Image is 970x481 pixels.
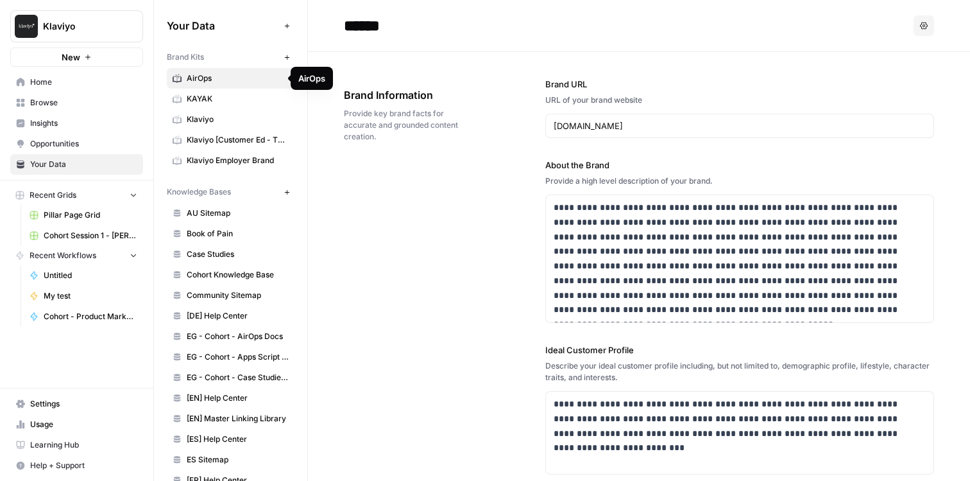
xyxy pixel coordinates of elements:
[30,118,137,129] span: Insights
[187,454,289,466] span: ES Sitemap
[24,306,143,327] a: Cohort - Product Marketing Insights ([PERSON_NAME])
[10,10,143,42] button: Workspace: Klaviyo
[30,97,137,109] span: Browse
[187,310,289,322] span: [DE] Help Center
[167,429,294,450] a: [ES] Help Center
[167,223,294,244] a: Book of Pain
[30,398,137,410] span: Settings
[44,230,137,241] span: Cohort Session 1 - [PERSON_NAME] workflow 1 Grid
[187,392,289,404] span: [EN] Help Center
[545,360,934,383] div: Describe your ideal customer profile including, but not limited to, demographic profile, lifestyl...
[24,225,143,246] a: Cohort Session 1 - [PERSON_NAME] workflow 1 Grid
[167,285,294,306] a: Community Sitemap
[24,286,143,306] a: My test
[187,331,289,342] span: EG - Cohort - AirOps Docs
[10,154,143,175] a: Your Data
[167,18,279,33] span: Your Data
[167,326,294,347] a: EG - Cohort - AirOps Docs
[10,394,143,414] a: Settings
[30,439,137,451] span: Learning Hub
[167,265,294,285] a: Cohort Knowledge Base
[187,93,289,105] span: KAYAK
[187,372,289,383] span: EG - Cohort - Case Studies (All)
[167,51,204,63] span: Brand Kits
[30,159,137,170] span: Your Data
[545,94,934,106] div: URL of your brand website
[167,89,294,109] a: KAYAK
[344,87,473,103] span: Brand Information
[167,68,294,89] a: AirOps
[30,250,96,261] span: Recent Workflows
[545,344,934,356] label: Ideal Customer Profile
[167,450,294,470] a: ES Sitemap
[44,311,137,322] span: Cohort - Product Marketing Insights ([PERSON_NAME])
[545,78,934,91] label: Brand URL
[167,244,294,265] a: Case Studies
[10,246,143,265] button: Recent Workflows
[10,72,143,92] a: Home
[10,435,143,455] a: Learning Hub
[44,270,137,281] span: Untitled
[62,51,80,64] span: New
[167,408,294,429] a: [EN] Master Linking Library
[167,130,294,150] a: Klaviyo [Customer Ed - TEST]
[187,207,289,219] span: AU Sitemap
[187,269,289,281] span: Cohort Knowledge Base
[187,114,289,125] span: Klaviyo
[10,113,143,134] a: Insights
[167,388,294,408] a: [EN] Help Center
[187,73,289,84] span: AirOps
[15,15,38,38] img: Klaviyo Logo
[30,76,137,88] span: Home
[167,367,294,388] a: EG - Cohort - Case Studies (All)
[187,413,289,424] span: [EN] Master Linking Library
[10,414,143,435] a: Usage
[187,134,289,146] span: Klaviyo [Customer Ed - TEST]
[344,108,473,143] span: Provide key brand facts for accurate and grounded content creation.
[44,290,137,302] span: My test
[44,209,137,221] span: Pillar Page Grid
[167,186,231,198] span: Knowledge Bases
[167,150,294,171] a: Klaviyo Employer Brand
[187,290,289,301] span: Community Sitemap
[187,351,289,363] span: EG - Cohort - Apps Script + Workspace Playbook
[30,419,137,430] span: Usage
[10,455,143,476] button: Help + Support
[167,306,294,326] a: [DE] Help Center
[187,433,289,445] span: [ES] Help Center
[10,92,143,113] a: Browse
[545,159,934,171] label: About the Brand
[187,155,289,166] span: Klaviyo Employer Brand
[10,134,143,154] a: Opportunities
[187,228,289,240] span: Book of Pain
[554,119,926,132] input: www.sundaysoccer.com
[10,48,143,67] button: New
[24,205,143,225] a: Pillar Page Grid
[167,347,294,367] a: EG - Cohort - Apps Script + Workspace Playbook
[43,20,121,33] span: Klaviyo
[30,138,137,150] span: Opportunities
[167,203,294,223] a: AU Sitemap
[30,189,76,201] span: Recent Grids
[10,186,143,205] button: Recent Grids
[24,265,143,286] a: Untitled
[30,460,137,471] span: Help + Support
[167,109,294,130] a: Klaviyo
[545,175,934,187] div: Provide a high level description of your brand.
[187,249,289,260] span: Case Studies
